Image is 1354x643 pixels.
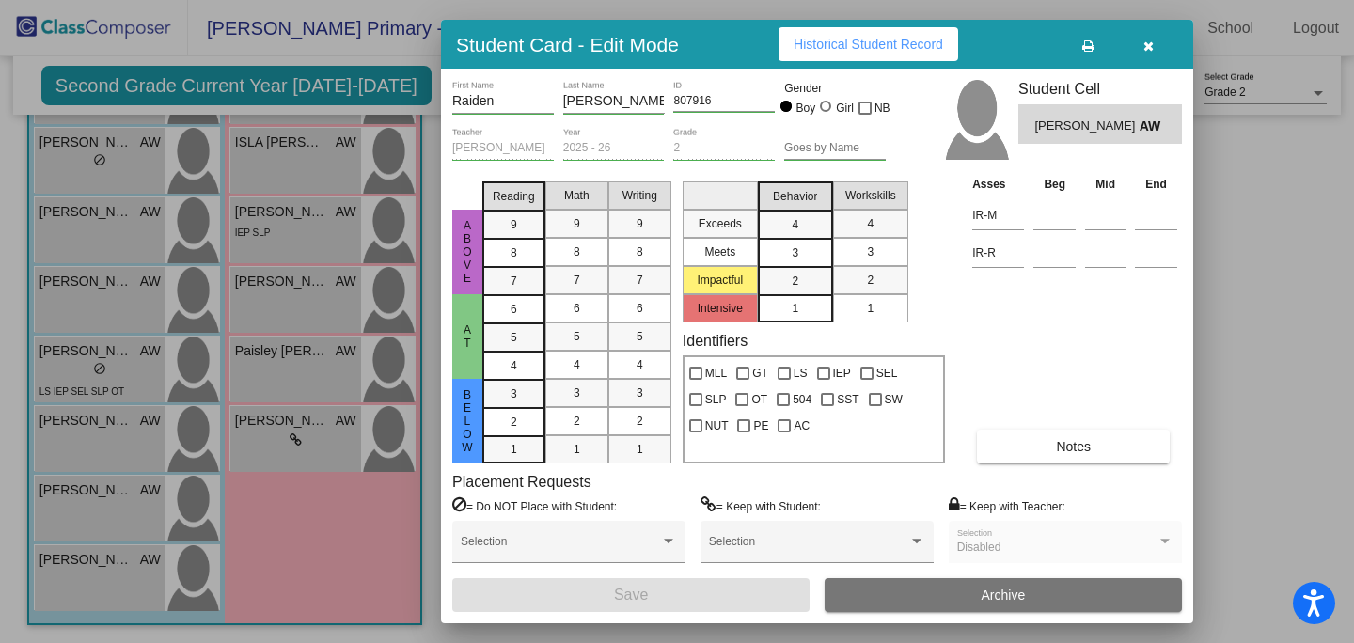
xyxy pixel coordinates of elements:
[1018,80,1182,98] h3: Student Cell
[459,323,476,350] span: At
[637,215,643,232] span: 9
[867,272,874,289] span: 2
[794,362,808,384] span: LS
[773,188,817,205] span: Behavior
[511,329,517,346] span: 5
[1080,174,1130,195] th: Mid
[673,95,775,108] input: Enter ID
[982,588,1026,603] span: Archive
[637,272,643,289] span: 7
[452,496,617,515] label: = Do NOT Place with Student:
[574,215,580,232] span: 9
[622,187,657,204] span: Writing
[784,80,886,97] mat-label: Gender
[574,328,580,345] span: 5
[637,300,643,317] span: 6
[792,300,798,317] span: 1
[867,300,874,317] span: 1
[511,357,517,374] span: 4
[795,100,816,117] div: Boy
[779,27,958,61] button: Historical Student Record
[874,97,890,119] span: NB
[511,216,517,233] span: 9
[459,388,476,454] span: Below
[574,413,580,430] span: 2
[563,142,665,155] input: year
[493,188,535,205] span: Reading
[574,384,580,401] span: 3
[637,328,643,345] span: 5
[784,142,886,155] input: goes by name
[574,272,580,289] span: 7
[792,244,798,261] span: 3
[614,587,648,603] span: Save
[452,578,810,612] button: Save
[637,356,643,373] span: 4
[968,174,1029,195] th: Asses
[833,362,851,384] span: IEP
[1056,439,1091,454] span: Notes
[876,362,898,384] span: SEL
[511,273,517,290] span: 7
[793,388,811,411] span: 504
[792,216,798,233] span: 4
[574,300,580,317] span: 6
[792,273,798,290] span: 2
[564,187,590,204] span: Math
[972,201,1024,229] input: assessment
[794,37,943,52] span: Historical Student Record
[673,142,775,155] input: grade
[835,100,854,117] div: Girl
[825,578,1182,612] button: Archive
[1140,117,1166,136] span: AW
[794,415,810,437] span: AC
[574,356,580,373] span: 4
[867,243,874,260] span: 3
[637,413,643,430] span: 2
[972,239,1024,267] input: assessment
[752,362,768,384] span: GT
[867,215,874,232] span: 4
[637,384,643,401] span: 3
[452,473,591,491] label: Placement Requests
[456,33,679,56] h3: Student Card - Edit Mode
[683,332,748,350] label: Identifiers
[705,415,729,437] span: NUT
[885,388,903,411] span: SW
[1029,174,1080,195] th: Beg
[705,388,727,411] span: SLP
[511,385,517,402] span: 3
[751,388,767,411] span: OT
[452,142,554,155] input: teacher
[459,219,476,285] span: Above
[511,441,517,458] span: 1
[511,244,517,261] span: 8
[837,388,858,411] span: SST
[511,414,517,431] span: 2
[574,243,580,260] span: 8
[957,541,1001,554] span: Disabled
[511,301,517,318] span: 6
[977,430,1170,463] button: Notes
[705,362,727,384] span: MLL
[574,441,580,458] span: 1
[845,187,896,204] span: Workskills
[701,496,821,515] label: = Keep with Student:
[637,441,643,458] span: 1
[949,496,1065,515] label: = Keep with Teacher:
[637,243,643,260] span: 8
[753,415,768,437] span: PE
[1034,117,1139,136] span: [PERSON_NAME]
[1130,174,1182,195] th: End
